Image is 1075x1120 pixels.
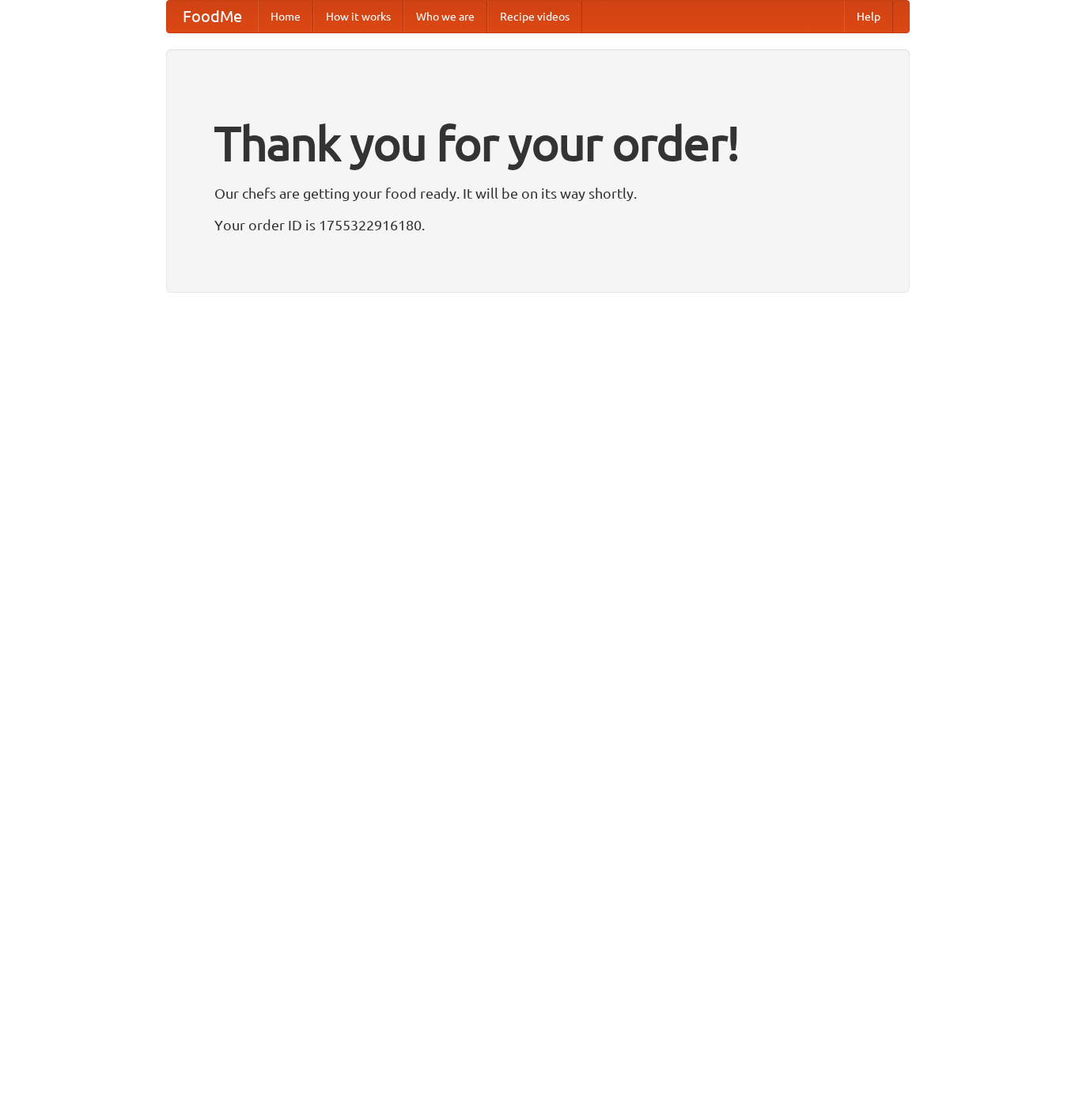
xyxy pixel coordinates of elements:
a: How it works [313,1,403,32]
h1: Thank you for your order! [214,105,861,181]
p: Your order ID is 1755322916180. [214,213,861,237]
a: Who we are [403,1,487,32]
a: Recipe videos [487,1,582,32]
a: Help [844,1,893,32]
p: Our chefs are getting your food ready. It will be on its way shortly. [214,181,861,205]
a: Home [258,1,313,32]
a: FoodMe [167,1,258,32]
